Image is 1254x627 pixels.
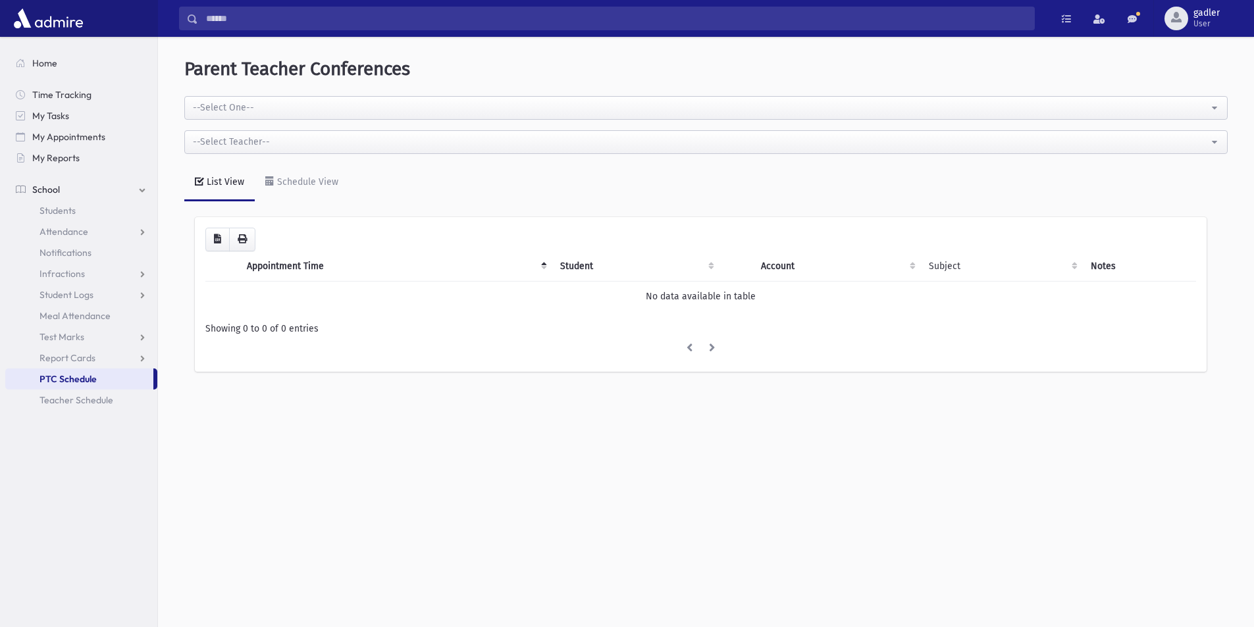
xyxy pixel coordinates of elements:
a: Test Marks [5,326,157,347]
span: My Tasks [32,110,69,122]
a: PTC Schedule [5,368,153,389]
a: My Appointments [5,126,157,147]
a: Schedule View [255,164,349,201]
a: School [5,179,157,200]
a: Teacher Schedule [5,389,157,411]
div: Showing 0 to 0 of 0 entries [205,322,1196,336]
img: AdmirePro [11,5,86,32]
button: --Select One-- [184,96,1228,120]
th: Account: activate to sort column ascending [753,251,921,282]
span: Report Cards [39,352,95,364]
td: Subject: activate to sort column ascending [921,251,1083,282]
span: Home [32,57,57,69]
th: Notes [1083,251,1196,282]
div: List View [204,176,244,188]
span: User [1193,18,1220,29]
span: Student Logs [39,289,93,301]
div: Schedule View [274,176,338,188]
th: Student: activate to sort column ascending [552,251,719,282]
span: Parent Teacher Conferences [184,58,410,80]
button: CSV [205,228,230,251]
a: List View [184,164,255,201]
span: School [32,184,60,195]
span: Teacher Schedule [39,394,113,406]
a: Student Logs [5,284,157,305]
a: Report Cards [5,347,157,368]
th: Appointment Time: activate to sort column descending [239,251,552,282]
span: PTC Schedule [39,373,97,385]
span: Meal Attendance [39,310,111,322]
span: My Appointments [32,131,105,143]
div: --Select One-- [193,101,1209,114]
a: Notifications [5,242,157,263]
div: --Select Teacher-- [193,135,1209,149]
a: My Reports [5,147,157,168]
span: Notifications [39,247,91,259]
span: Infractions [39,268,85,280]
span: gadler [1193,8,1220,18]
td: No data available in table [205,281,1196,311]
input: Search [198,7,1034,30]
button: Print [229,228,255,251]
a: Attendance [5,221,157,242]
a: Meal Attendance [5,305,157,326]
span: Time Tracking [32,89,91,101]
button: --Select Teacher-- [184,130,1228,154]
span: Students [39,205,76,216]
span: My Reports [32,152,80,164]
a: My Tasks [5,105,157,126]
span: Attendance [39,226,88,238]
a: Infractions [5,263,157,284]
a: Home [5,53,157,74]
a: Students [5,200,157,221]
span: Test Marks [39,331,84,343]
a: Time Tracking [5,84,157,105]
